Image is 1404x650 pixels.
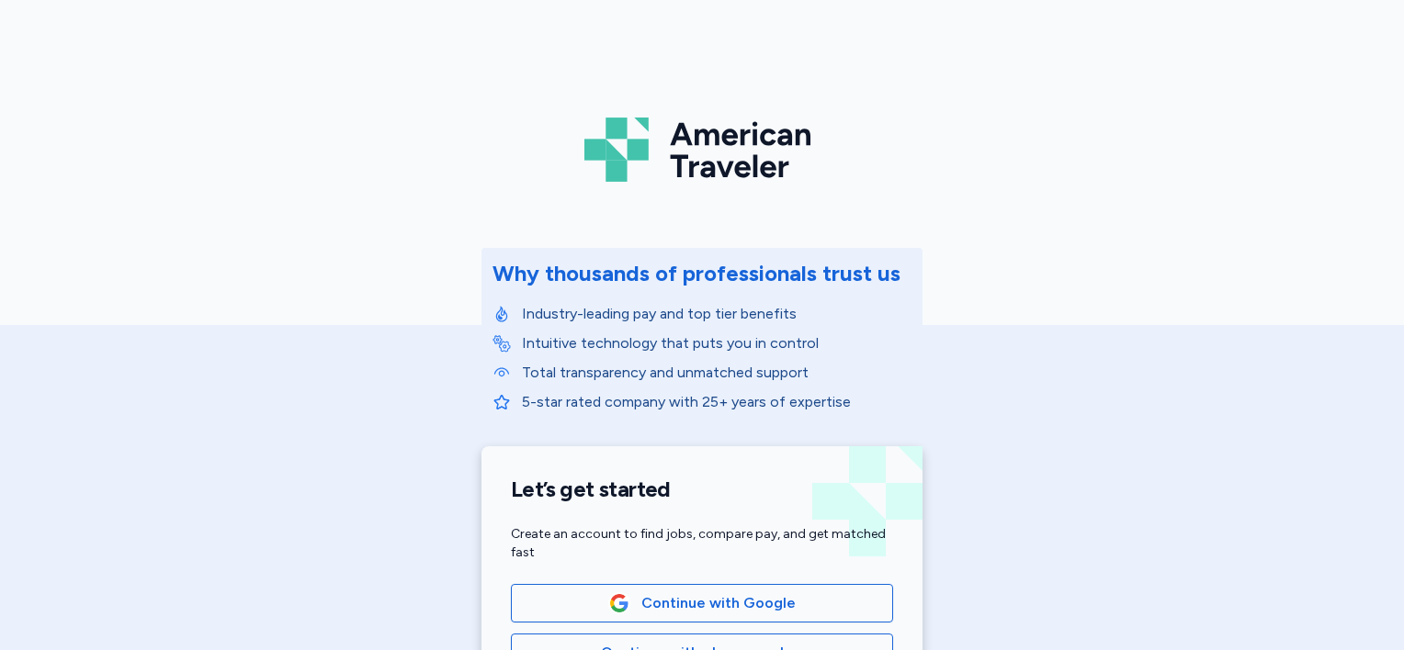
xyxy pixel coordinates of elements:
[522,391,911,413] p: 5-star rated company with 25+ years of expertise
[522,303,911,325] p: Industry-leading pay and top tier benefits
[522,332,911,354] p: Intuitive technology that puts you in control
[511,584,893,622] button: Google LogoContinue with Google
[584,110,820,189] img: Logo
[511,525,893,562] div: Create an account to find jobs, compare pay, and get matched fast
[493,259,900,288] div: Why thousands of professionals trust us
[641,592,796,614] span: Continue with Google
[522,362,911,384] p: Total transparency and unmatched support
[609,593,629,613] img: Google Logo
[511,476,893,503] h1: Let’s get started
